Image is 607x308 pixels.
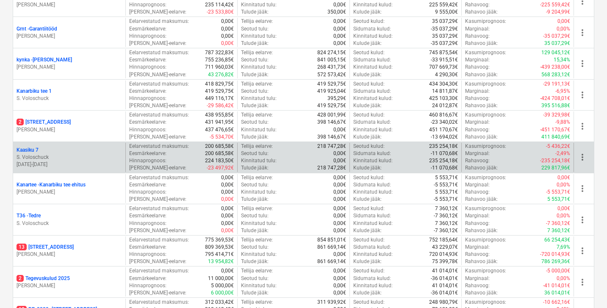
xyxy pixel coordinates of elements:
p: Seotud tulu : [241,119,269,126]
p: 841 005,15€ [317,56,346,64]
p: 0,00€ [557,18,570,25]
p: 0,00€ [221,227,234,234]
p: 350,00€ [327,8,346,16]
p: Seotud tulu : [241,56,269,64]
p: -13 694,02€ [431,133,458,141]
p: Seotud tulu : [241,212,269,219]
p: 0,00€ [333,227,346,234]
p: Kinnitatud kulud : [353,126,393,133]
span: more_vert [577,28,588,38]
p: Kulude jääk : [353,71,382,78]
p: 0,00€ [221,196,234,203]
p: Tegevuskulud 2025 [17,275,70,282]
p: Seotud tulu : [241,244,269,251]
div: Kaasiku 7S. Voloschuck[DATE]-[DATE] [17,147,122,168]
p: 218 747,28€ [317,164,346,172]
p: Hinnaprognoos : [129,64,166,71]
p: Marginaal : [465,56,490,64]
p: 0,00€ [333,33,346,40]
p: 268 431,73€ [317,64,346,71]
p: 0,00€ [221,220,234,227]
p: Hinnaprognoos : [129,126,166,133]
p: -23 497,92€ [207,164,234,172]
p: 418 829,75€ [205,80,234,88]
p: S. Voloschuck [17,154,122,161]
p: Kasumiprognoos : [465,174,506,181]
p: Seotud kulud : [353,18,385,25]
p: 129 045,12€ [541,49,570,56]
p: Kulude jääk : [353,227,382,234]
p: Rahavoog : [465,157,490,164]
p: 43 276,82€ [208,71,234,78]
p: Eelarvestatud maksumus : [129,236,189,244]
p: 43 229,07€ [432,244,458,251]
p: 824 274,15€ [317,49,346,56]
p: 419 529,75€ [317,102,346,109]
p: Marginaal : [465,150,490,157]
p: Eelarvestatud maksumus : [129,18,189,25]
p: -7 360,12€ [434,212,458,219]
p: Marginaal : [465,88,490,95]
p: Kinnitatud tulu : [241,1,277,8]
p: Seotud kulud : [353,49,385,56]
p: -451 170,67€ [540,126,570,133]
p: -35 037,29€ [431,40,458,47]
p: Sidumata kulud : [353,56,391,64]
div: 13[STREET_ADDRESS][PERSON_NAME] [17,244,122,258]
p: -23 340,02€ [431,119,458,126]
p: 419 529,75€ [317,80,346,88]
p: Hinnaprognoos : [129,33,166,40]
p: Kinnitatud kulud : [353,1,393,8]
p: 572 573,42€ [317,71,346,78]
p: -29 586,42€ [207,102,234,109]
p: S. Voloschuck [17,220,122,227]
p: 0,00€ [333,18,346,25]
p: -11 070,68€ [431,164,458,172]
span: more_vert [577,121,588,131]
p: Kulude jääk : [353,196,382,203]
p: Rahavoo jääk : [465,40,498,47]
p: 224 183,50€ [205,157,234,164]
p: [STREET_ADDRESS] [17,119,71,126]
p: Kinnitatud tulu : [241,126,277,133]
p: Kulude jääk : [353,8,382,16]
p: Sidumata kulud : [353,150,391,157]
p: 0,00€ [221,18,234,25]
p: 0,00€ [557,174,570,181]
p: Eesmärkeelarve : [129,119,166,126]
p: 5 553,71€ [435,174,458,181]
p: Tulude jääk : [241,133,269,141]
p: [PERSON_NAME]-eelarve : [129,102,186,109]
p: Kulude jääk : [353,164,382,172]
p: 411 840,69€ [541,133,570,141]
p: Kanarbiku tee 1 [17,88,52,95]
p: -7 360,12€ [434,227,458,234]
p: Hinnaprognoos : [129,220,166,227]
p: Kinnitatud kulud : [353,220,393,227]
p: [PERSON_NAME] [17,251,122,258]
p: 419 925,04€ [317,88,346,95]
p: -35 037,29€ [431,25,458,33]
p: Tulude jääk : [241,227,269,234]
p: Kasumiprognoos : [465,111,506,119]
p: Kaasiku 7 [17,147,39,154]
p: S. Voloschuck [17,95,122,102]
p: -5 534,70€ [210,133,234,141]
p: 431 941,95€ [205,119,234,126]
p: Kulude jääk : [353,40,382,47]
p: Eesmärkeelarve : [129,25,166,33]
p: Hinnaprognoos : [129,251,166,258]
p: Tulude jääk : [241,196,269,203]
p: [PERSON_NAME]-eelarve : [129,196,186,203]
p: Eelarvestatud maksumus : [129,205,189,212]
p: Seotud kulud : [353,205,385,212]
p: 218 747,28€ [317,143,346,150]
p: -439 238,00€ [540,64,570,71]
p: 0,00€ [557,205,570,212]
p: Rahavoo jääk : [465,102,498,109]
p: Kinnitatud tulu : [241,189,277,196]
p: 0,00€ [333,220,346,227]
p: Sidumata kulud : [353,88,391,95]
p: 0,00€ [221,205,234,212]
p: Rahavoog : [465,1,490,8]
